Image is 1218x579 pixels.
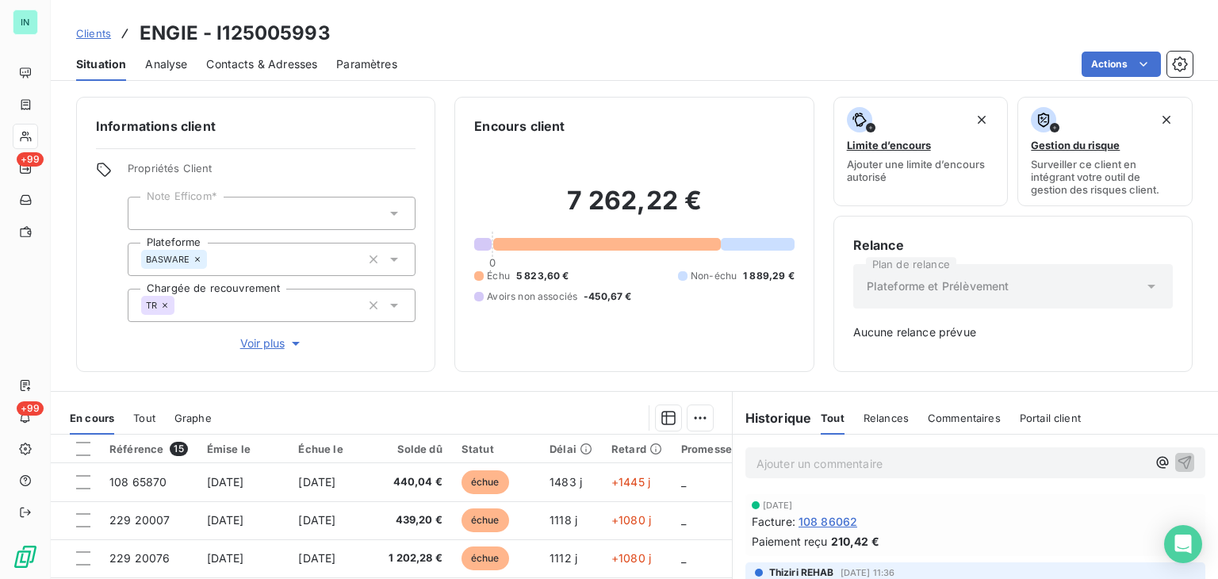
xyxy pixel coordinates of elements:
[462,470,509,494] span: échue
[146,301,157,310] span: TR
[174,412,212,424] span: Graphe
[763,500,793,510] span: [DATE]
[207,513,244,527] span: [DATE]
[841,568,895,577] span: [DATE] 11:36
[70,412,114,424] span: En cours
[207,252,220,266] input: Ajouter une valeur
[550,475,582,489] span: 1483 j
[174,298,187,313] input: Ajouter une valeur
[109,442,188,456] div: Référence
[389,550,442,566] span: 1 202,28 €
[133,412,155,424] span: Tout
[207,475,244,489] span: [DATE]
[1164,525,1202,563] div: Open Intercom Messenger
[76,25,111,41] a: Clients
[128,162,416,184] span: Propriétés Client
[681,443,803,455] div: Promesse de règlement
[462,546,509,570] span: échue
[76,56,126,72] span: Situation
[240,336,304,351] span: Voir plus
[611,475,650,489] span: +1445 j
[474,117,565,136] h6: Encours client
[170,442,187,456] span: 15
[1017,97,1193,206] button: Gestion du risqueSurveiller ce client en intégrant votre outil de gestion des risques client.
[611,513,651,527] span: +1080 j
[831,533,879,550] span: 210,42 €
[733,408,812,428] h6: Historique
[109,513,170,527] span: 229 20007
[17,152,44,167] span: +99
[474,185,794,232] h2: 7 262,22 €
[96,117,416,136] h6: Informations client
[389,512,442,528] span: 439,20 €
[611,551,651,565] span: +1080 j
[336,56,397,72] span: Paramètres
[743,269,795,283] span: 1 889,29 €
[1082,52,1161,77] button: Actions
[389,443,442,455] div: Solde dû
[752,513,795,530] span: Facture :
[140,19,331,48] h3: ENGIE - I125005993
[207,551,244,565] span: [DATE]
[516,269,569,283] span: 5 823,60 €
[853,324,1173,340] span: Aucune relance prévue
[1031,158,1179,196] span: Surveiller ce client en intégrant votre outil de gestion des risques client.
[13,544,38,569] img: Logo LeanPay
[128,335,416,352] button: Voir plus
[487,289,577,304] span: Avoirs non associés
[550,443,592,455] div: Délai
[584,289,631,304] span: -450,67 €
[145,56,187,72] span: Analyse
[611,443,662,455] div: Retard
[298,475,335,489] span: [DATE]
[1031,139,1120,151] span: Gestion du risque
[752,533,828,550] span: Paiement reçu
[833,97,1009,206] button: Limite d’encoursAjouter une limite d’encours autorisé
[298,443,370,455] div: Échue le
[681,475,686,489] span: _
[207,443,280,455] div: Émise le
[864,412,909,424] span: Relances
[298,551,335,565] span: [DATE]
[462,508,509,532] span: échue
[13,10,38,35] div: IN
[489,256,496,269] span: 0
[389,474,442,490] span: 440,04 €
[550,513,577,527] span: 1118 j
[109,475,167,489] span: 108 65870
[799,513,857,530] span: 108 86062
[928,412,1001,424] span: Commentaires
[853,236,1173,255] h6: Relance
[462,443,530,455] div: Statut
[206,56,317,72] span: Contacts & Adresses
[847,158,995,183] span: Ajouter une limite d’encours autorisé
[1020,412,1081,424] span: Portail client
[550,551,577,565] span: 1112 j
[146,255,190,264] span: BASWARE
[76,27,111,40] span: Clients
[141,206,154,220] input: Ajouter une valeur
[681,551,686,565] span: _
[847,139,931,151] span: Limite d’encours
[821,412,845,424] span: Tout
[487,269,510,283] span: Échu
[681,513,686,527] span: _
[298,513,335,527] span: [DATE]
[867,278,1009,294] span: Plateforme et Prélèvement
[691,269,737,283] span: Non-échu
[17,401,44,416] span: +99
[109,551,170,565] span: 229 20076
